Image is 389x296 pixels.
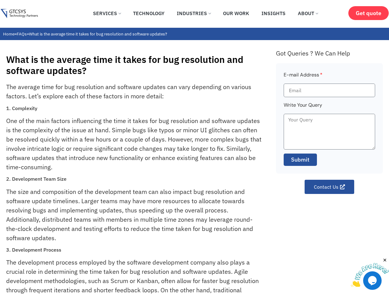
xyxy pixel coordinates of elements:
a: FAQs [17,31,27,37]
a: Industries [172,6,215,20]
span: Get quote [356,10,381,16]
a: Contact Us [305,180,354,194]
h3: 2. Development Team Size [6,176,262,182]
span: What is the average time it takes for bug resolution and software updates? [29,31,167,37]
label: E-mail Address [284,71,322,84]
div: Got Queries ? We Can Help [276,49,383,57]
label: Write Your Query [284,101,322,114]
span: » » [3,31,167,37]
form: Faq Form [284,71,375,170]
p: The size and composition of the development team can also impact bug resolution and software upda... [6,187,262,243]
h3: 1. Complexity [6,105,262,111]
a: Our Work [218,6,254,20]
a: Services [88,6,125,20]
a: Home [3,31,14,37]
p: One of the main factors influencing the time it takes for bug resolution and software updates is ... [6,116,262,172]
p: The average time for bug resolution and software updates can vary depending on various factors. L... [6,82,262,101]
span: Submit [291,156,310,164]
a: Insights [257,6,290,20]
input: Email [284,84,375,97]
h3: 3. Development Process [6,247,262,253]
a: Technology [128,6,169,20]
h1: What is the average time it takes for bug resolution and software updates? [6,54,270,76]
img: Gtcsys logo [1,9,38,18]
a: Get quote [348,6,389,20]
a: About [293,6,322,20]
iframe: chat widget [351,257,389,287]
button: Submit [284,154,317,166]
span: Contact Us [314,184,338,189]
